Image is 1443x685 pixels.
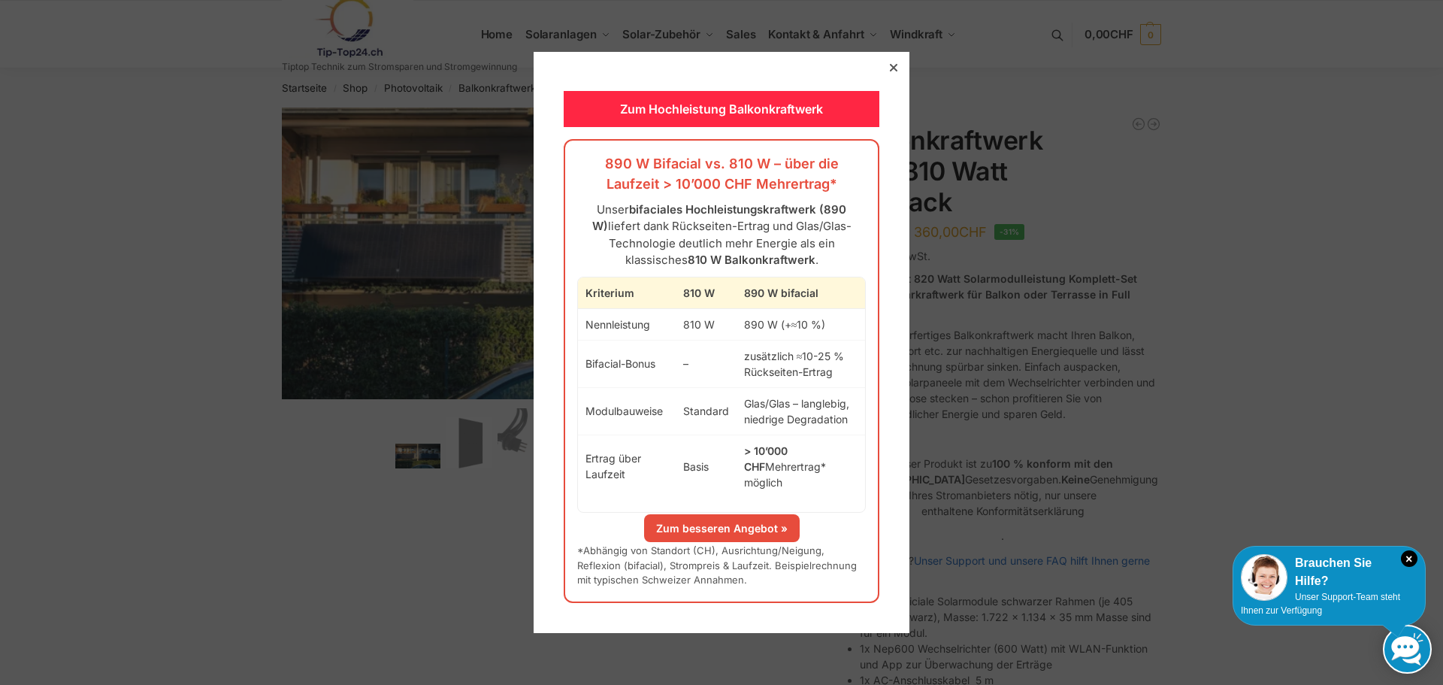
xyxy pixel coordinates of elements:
[737,435,865,498] td: Mehrertrag* möglich
[577,202,866,269] p: Unser liefert dank Rückseiten-Ertrag und Glas/Glas-Technologie deutlich mehr Energie als ein klas...
[578,340,676,387] td: Bifacial-Bonus
[737,277,865,309] th: 890 W bifacial
[676,308,737,340] td: 810 W
[577,154,866,193] h3: 890 W Bifacial vs. 810 W – über die Laufzeit > 10’000 CHF Mehrertrag*
[592,202,847,234] strong: bifaciales Hochleistungskraftwerk (890 W)
[1241,554,1287,601] img: Customer service
[676,277,737,309] th: 810 W
[644,514,800,542] a: Zum besseren Angebot »
[737,308,865,340] td: 890 W (+≈10 %)
[676,435,737,498] td: Basis
[578,308,676,340] td: Nennleistung
[676,387,737,435] td: Standard
[564,91,879,127] div: Zum Hochleistung Balkonkraftwerk
[1401,550,1417,567] i: Schließen
[688,253,815,267] strong: 810 W Balkonkraftwerk
[578,387,676,435] td: Modulbauweise
[1241,554,1417,590] div: Brauchen Sie Hilfe?
[737,387,865,435] td: Glas/Glas – langlebig, niedrige Degradation
[577,544,866,588] p: *Abhängig von Standort (CH), Ausrichtung/Neigung, Reflexion (bifacial), Strompreis & Laufzeit. Be...
[578,435,676,498] td: Ertrag über Laufzeit
[578,277,676,309] th: Kriterium
[1241,592,1400,616] span: Unser Support-Team steht Ihnen zur Verfügung
[737,340,865,387] td: zusätzlich ≈10-25 % Rückseiten-Ertrag
[676,340,737,387] td: –
[744,444,788,473] strong: > 10’000 CHF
